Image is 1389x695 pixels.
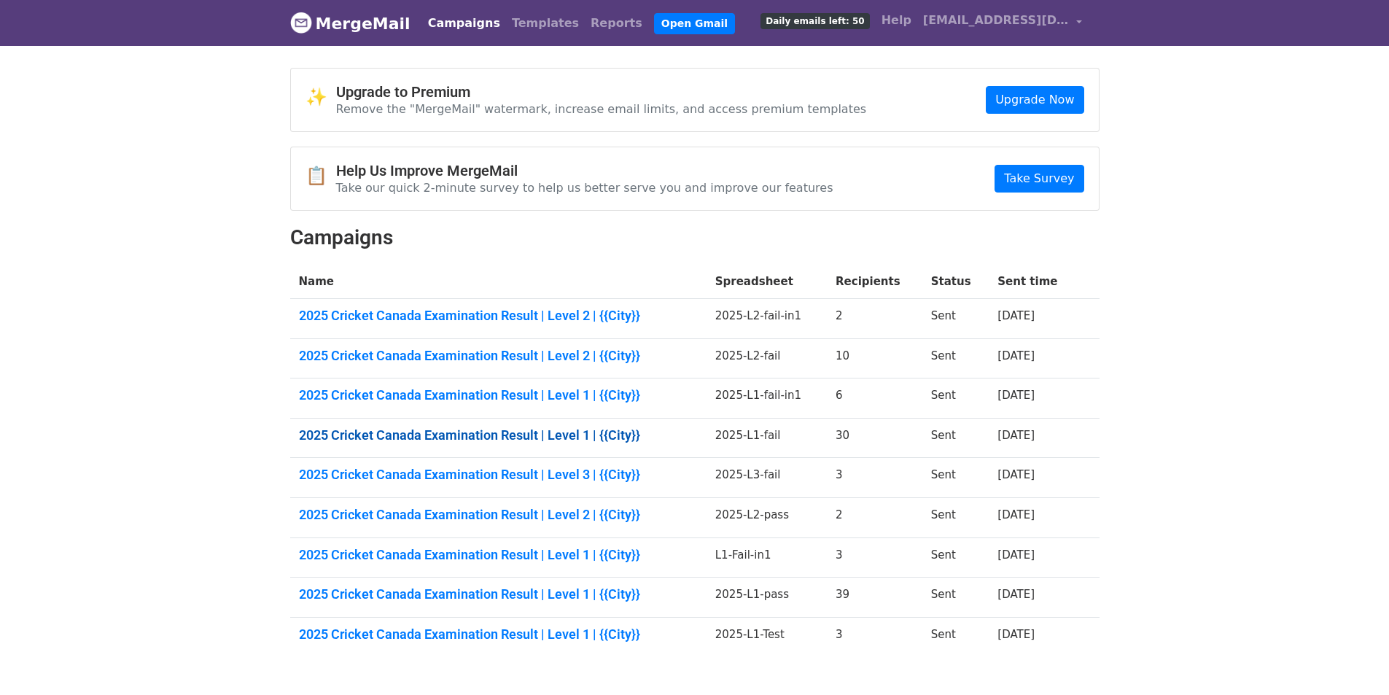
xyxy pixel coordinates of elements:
[997,309,1035,322] a: [DATE]
[707,498,827,538] td: 2025-L2-pass
[922,299,989,339] td: Sent
[827,418,922,458] td: 30
[290,8,411,39] a: MergeMail
[760,13,869,29] span: Daily emails left: 50
[299,507,698,523] a: 2025 Cricket Canada Examination Result | Level 2 | {{City}}
[997,349,1035,362] a: [DATE]
[922,578,989,618] td: Sent
[827,299,922,339] td: 2
[827,338,922,378] td: 10
[707,299,827,339] td: 2025-L2-fail-in1
[917,6,1088,40] a: [EMAIL_ADDRESS][DOMAIN_NAME]
[922,378,989,419] td: Sent
[997,588,1035,601] a: [DATE]
[299,626,698,642] a: 2025 Cricket Canada Examination Result | Level 1 | {{City}}
[654,13,735,34] a: Open Gmail
[923,12,1069,29] span: [EMAIL_ADDRESS][DOMAIN_NAME]
[755,6,875,35] a: Daily emails left: 50
[922,458,989,498] td: Sent
[827,378,922,419] td: 6
[989,265,1078,299] th: Sent time
[336,101,867,117] p: Remove the "MergeMail" watermark, increase email limits, and access premium templates
[506,9,585,38] a: Templates
[827,458,922,498] td: 3
[707,418,827,458] td: 2025-L1-fail
[995,165,1083,193] a: Take Survey
[336,180,833,195] p: Take our quick 2-minute survey to help us better serve you and improve our features
[299,308,698,324] a: 2025 Cricket Canada Examination Result | Level 2 | {{City}}
[922,338,989,378] td: Sent
[827,498,922,538] td: 2
[290,225,1100,250] h2: Campaigns
[827,617,922,656] td: 3
[922,537,989,578] td: Sent
[299,467,698,483] a: 2025 Cricket Canada Examination Result | Level 3 | {{City}}
[997,429,1035,442] a: [DATE]
[299,586,698,602] a: 2025 Cricket Canada Examination Result | Level 1 | {{City}}
[876,6,917,35] a: Help
[707,537,827,578] td: L1-Fail-in1
[827,578,922,618] td: 39
[290,265,707,299] th: Name
[707,617,827,656] td: 2025-L1-Test
[997,389,1035,402] a: [DATE]
[299,348,698,364] a: 2025 Cricket Canada Examination Result | Level 2 | {{City}}
[290,12,312,34] img: MergeMail logo
[827,537,922,578] td: 3
[922,498,989,538] td: Sent
[585,9,648,38] a: Reports
[1316,625,1389,695] iframe: Chat Widget
[336,83,867,101] h4: Upgrade to Premium
[997,508,1035,521] a: [DATE]
[707,578,827,618] td: 2025-L1-pass
[299,547,698,563] a: 2025 Cricket Canada Examination Result | Level 1 | {{City}}
[922,617,989,656] td: Sent
[922,418,989,458] td: Sent
[306,166,336,187] span: 📋
[707,458,827,498] td: 2025-L3-fail
[997,548,1035,562] a: [DATE]
[336,162,833,179] h4: Help Us Improve MergeMail
[306,87,336,108] span: ✨
[707,378,827,419] td: 2025-L1-fail-in1
[422,9,506,38] a: Campaigns
[997,468,1035,481] a: [DATE]
[922,265,989,299] th: Status
[299,387,698,403] a: 2025 Cricket Canada Examination Result | Level 1 | {{City}}
[707,265,827,299] th: Spreadsheet
[299,427,698,443] a: 2025 Cricket Canada Examination Result | Level 1 | {{City}}
[827,265,922,299] th: Recipients
[707,338,827,378] td: 2025-L2-fail
[997,628,1035,641] a: [DATE]
[986,86,1083,114] a: Upgrade Now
